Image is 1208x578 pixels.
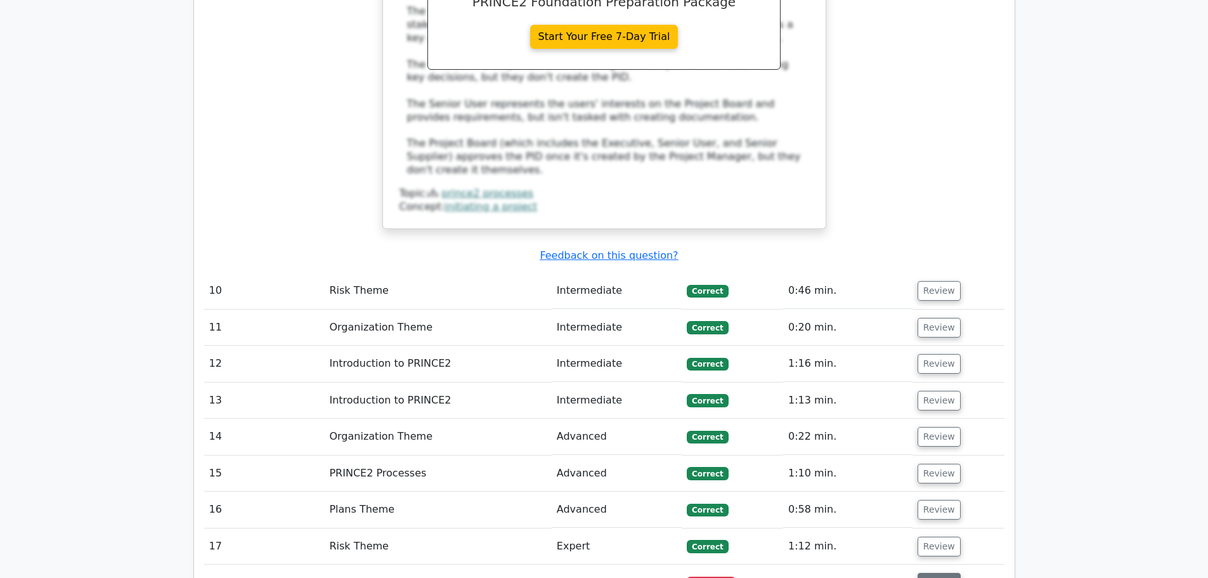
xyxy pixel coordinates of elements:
td: 0:22 min. [783,419,912,455]
td: 10 [204,273,325,309]
td: Risk Theme [324,529,551,565]
td: 13 [204,383,325,419]
div: Concept: [399,200,809,214]
td: 17 [204,529,325,565]
button: Review [918,281,961,301]
td: Advanced [552,456,682,492]
button: Review [918,537,961,556]
td: Intermediate [552,273,682,309]
td: Organization Theme [324,419,551,455]
button: Review [918,500,961,520]
td: 1:10 min. [783,456,912,492]
span: Correct [687,358,728,371]
span: Correct [687,540,728,553]
td: 12 [204,346,325,382]
td: 1:12 min. [783,529,912,565]
button: Review [918,427,961,447]
a: Start Your Free 7-Day Trial [530,25,679,49]
td: 0:58 min. [783,492,912,528]
button: Review [918,391,961,411]
td: Intermediate [552,383,682,419]
td: Introduction to PRINCE2 [324,383,551,419]
td: 16 [204,492,325,528]
td: Intermediate [552,346,682,382]
span: Correct [687,394,728,407]
div: Topic: [399,187,809,200]
a: prince2 processes [441,187,533,199]
span: Correct [687,467,728,480]
td: 1:16 min. [783,346,912,382]
td: Organization Theme [324,310,551,346]
td: Advanced [552,419,682,455]
span: Correct [687,321,728,334]
td: 0:46 min. [783,273,912,309]
span: Correct [687,431,728,443]
td: 1:13 min. [783,383,912,419]
button: Review [918,464,961,483]
td: Risk Theme [324,273,551,309]
td: 0:20 min. [783,310,912,346]
td: Plans Theme [324,492,551,528]
td: 14 [204,419,325,455]
td: Expert [552,529,682,565]
button: Review [918,354,961,374]
a: Feedback on this question? [540,249,678,261]
td: Advanced [552,492,682,528]
button: Review [918,318,961,338]
a: initiating a project [445,200,537,213]
td: Introduction to PRINCE2 [324,346,551,382]
span: Correct [687,504,728,516]
span: Correct [687,285,728,298]
td: PRINCE2 Processes [324,456,551,492]
td: Intermediate [552,310,682,346]
td: 15 [204,456,325,492]
td: 11 [204,310,325,346]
